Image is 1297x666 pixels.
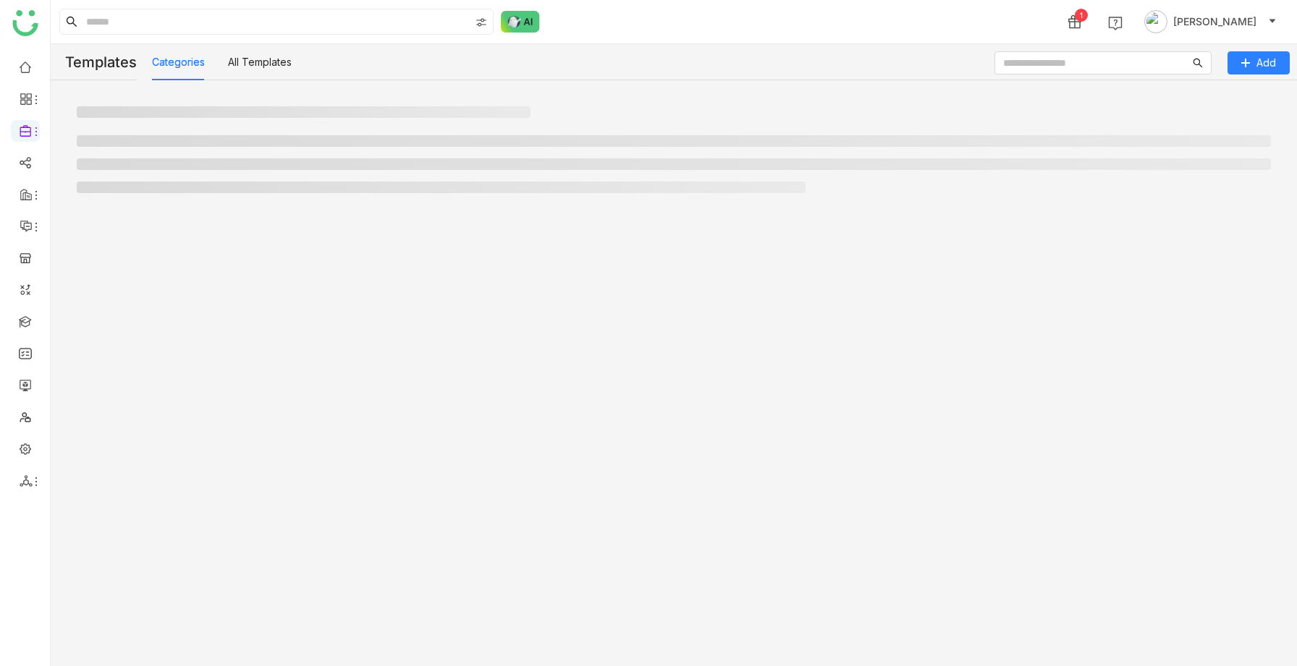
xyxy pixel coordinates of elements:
img: logo [12,10,38,36]
button: [PERSON_NAME] [1141,10,1280,33]
img: ask-buddy-normal.svg [501,11,540,33]
span: Add [1256,55,1276,71]
img: search-type.svg [476,17,487,28]
button: Add [1228,51,1290,74]
div: Templates [51,44,137,80]
img: help.svg [1108,16,1123,30]
button: Categories [152,54,205,70]
div: 1 [1075,9,1088,22]
span: [PERSON_NAME] [1173,14,1256,30]
button: All Templates [228,54,292,70]
img: avatar [1144,10,1167,33]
